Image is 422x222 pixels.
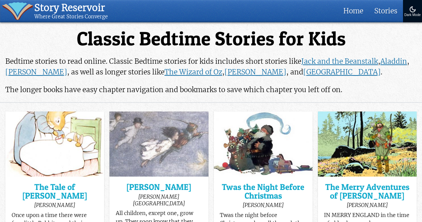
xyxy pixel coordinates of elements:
[5,29,417,49] h1: Classic Bedtime Stories for Kids
[324,183,410,200] a: The Merry Adventures of [PERSON_NAME]
[220,202,306,208] div: [PERSON_NAME]
[34,2,108,14] div: Story Reservoir
[5,112,104,177] img: The Tale of Peter Rabbit
[318,112,417,177] img: The Merry Adventures of Robin Hood
[12,202,98,208] div: [PERSON_NAME]
[5,84,417,95] p: The longer books have easy chapter navigation and bookmarks to save which chapter you left off on.
[409,5,417,13] img: Turn On Dark Mode
[109,112,208,177] img: Peter Pan
[5,67,67,76] a: [PERSON_NAME]
[5,56,417,77] p: Bedtime stories to read online. Classic Bedtime stories for kids includes short stories like , , ...
[380,57,407,66] a: Aladdin
[404,13,421,17] div: Dark Mode
[220,183,306,200] a: Twas the Night Before Christmas
[34,14,108,20] div: Where Great Stories Converge
[303,67,381,76] a: [GEOGRAPHIC_DATA]
[2,2,33,20] img: icon of book with waver spilling out.
[116,193,202,207] div: [PERSON_NAME][GEOGRAPHIC_DATA]
[324,202,410,208] div: [PERSON_NAME]
[164,67,222,76] a: The Wizard of Oz
[214,112,313,177] img: Twas the Night Before Christmas
[225,67,286,76] a: [PERSON_NAME]
[116,183,202,191] a: [PERSON_NAME]
[301,57,378,66] a: Jack and the Beanstalk
[12,183,98,200] a: The Tale of [PERSON_NAME]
